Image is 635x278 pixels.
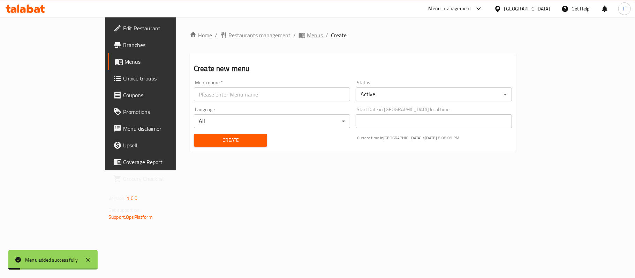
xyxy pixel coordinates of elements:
span: Create [331,31,347,39]
span: Coverage Report [123,158,205,166]
a: Upsell [108,137,211,154]
a: Edit Restaurant [108,20,211,37]
a: Promotions [108,103,211,120]
span: Choice Groups [123,74,205,83]
div: [GEOGRAPHIC_DATA] [504,5,550,13]
div: Menu added successfully [25,256,78,264]
a: Coupons [108,87,211,103]
p: Current time in [GEOGRAPHIC_DATA] is [DATE] 8:08:09 PM [357,135,512,141]
a: Menus [298,31,323,39]
span: Menus [124,57,205,66]
span: Branches [123,41,205,49]
span: Menus [307,31,323,39]
a: Support.OpsPlatform [108,213,153,222]
div: Menu-management [429,5,471,13]
span: Version: [108,194,126,203]
li: / [293,31,296,39]
span: Menu disclaimer [123,124,205,133]
span: Upsell [123,141,205,149]
span: Create [199,136,262,145]
span: Get support on: [108,206,141,215]
button: Create [194,134,267,147]
span: Edit Restaurant [123,24,205,32]
h2: Create new menu [194,63,512,74]
a: Menus [108,53,211,70]
span: F [623,5,626,13]
span: Coupons [123,91,205,99]
span: Restaurants management [228,31,290,39]
input: Please enter Menu name [194,87,350,101]
a: Restaurants management [220,31,290,39]
li: / [326,31,328,39]
span: Grocery Checklist [123,175,205,183]
div: All [194,114,350,128]
a: Grocery Checklist [108,170,211,187]
div: Active [356,87,512,101]
nav: breadcrumb [190,31,516,39]
li: / [215,31,217,39]
a: Choice Groups [108,70,211,87]
span: 1.0.0 [127,194,137,203]
a: Coverage Report [108,154,211,170]
span: Promotions [123,108,205,116]
a: Branches [108,37,211,53]
a: Menu disclaimer [108,120,211,137]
